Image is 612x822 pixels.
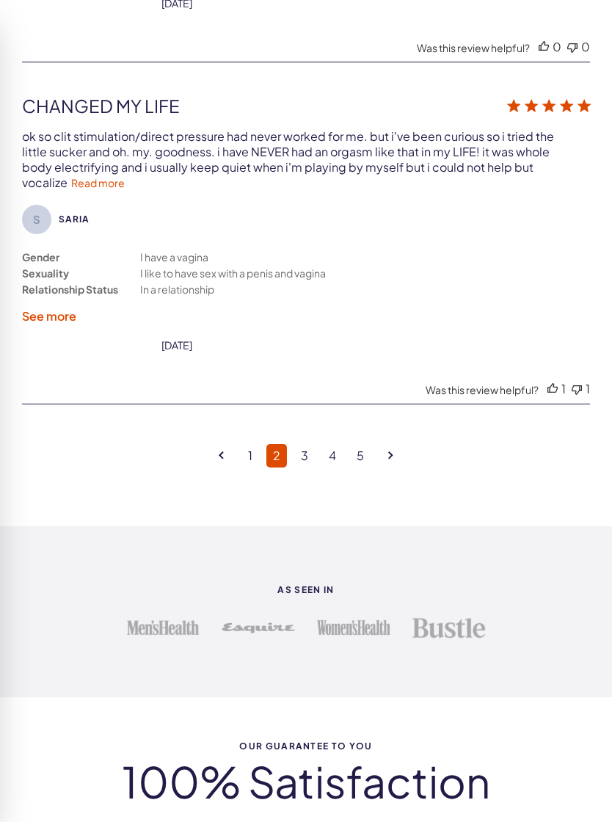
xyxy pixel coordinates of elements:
[417,41,530,54] div: Was this review helpful?
[586,381,590,396] div: 1
[241,444,259,468] a: Goto Page 1
[22,281,118,297] div: Relationship Status
[15,758,597,805] h2: 100% Satisfaction
[581,39,590,54] div: 0
[22,308,76,324] label: See more
[266,444,287,468] a: Page 2
[553,39,561,54] div: 0
[561,381,566,396] div: 1
[59,214,90,225] span: saria
[161,338,192,352] div: [DATE]
[140,265,326,281] div: I like to have sex with a penis and vagina
[161,338,192,352] div: date
[33,212,40,226] text: S
[412,617,486,639] img: Bustle logo
[350,444,371,468] a: Goto Page 5
[572,381,582,396] div: Vote down
[426,383,539,396] div: Was this review helpful?
[140,281,214,297] div: In a relationship
[547,381,558,396] div: Vote up
[294,444,315,468] a: Goto Page 3
[15,585,597,594] strong: As Seen In
[22,249,59,265] div: Gender
[71,176,125,189] a: Read more
[22,265,69,281] div: Sexuality
[15,741,597,751] span: Our Guarantee to you
[539,39,549,54] div: Vote up
[140,249,208,265] div: I have a vagina
[382,440,400,471] a: Goto next page
[22,95,476,117] div: CHANGED MY LIFE
[22,128,556,190] div: ok so clit stimulation/direct pressure had never worked for me. but i've been curious so i tried ...
[567,39,578,54] div: Vote down
[322,444,343,468] a: Goto Page 4
[212,440,230,471] a: Goto previous page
